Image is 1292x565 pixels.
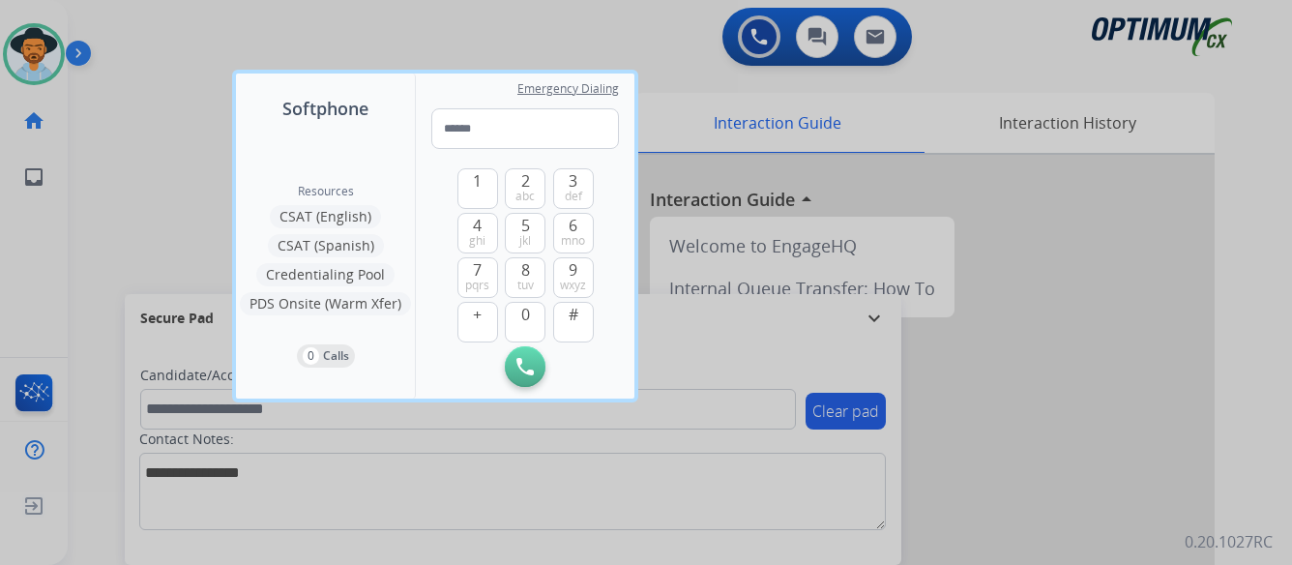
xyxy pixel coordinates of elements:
span: Emergency Dialing [517,81,619,97]
span: 0 [521,303,530,326]
span: 1 [473,169,482,193]
span: mno [561,233,585,249]
button: CSAT (English) [270,205,381,228]
button: 7pqrs [457,257,498,298]
button: 9wxyz [553,257,594,298]
span: wxyz [560,278,586,293]
span: Softphone [282,95,368,122]
span: tuv [517,278,534,293]
span: 7 [473,258,482,282]
button: 1 [457,168,498,209]
span: pqrs [465,278,489,293]
span: + [473,303,482,326]
button: 2abc [505,168,545,209]
span: 6 [569,214,577,237]
span: 5 [521,214,530,237]
span: 9 [569,258,577,282]
button: CSAT (Spanish) [268,234,384,257]
button: 0Calls [297,344,355,368]
span: 2 [521,169,530,193]
span: def [565,189,582,204]
span: ghi [469,233,485,249]
button: 5jkl [505,213,545,253]
p: Calls [323,347,349,365]
button: + [457,302,498,342]
button: 4ghi [457,213,498,253]
button: Credentialing Pool [256,263,395,286]
button: 3def [553,168,594,209]
button: PDS Onsite (Warm Xfer) [240,292,411,315]
span: Resources [298,184,354,199]
button: 8tuv [505,257,545,298]
span: jkl [519,233,531,249]
p: 0 [303,347,319,365]
span: 4 [473,214,482,237]
button: 0 [505,302,545,342]
span: 8 [521,258,530,282]
button: 6mno [553,213,594,253]
p: 0.20.1027RC [1185,530,1273,553]
button: # [553,302,594,342]
span: 3 [569,169,577,193]
img: call-button [516,358,534,375]
span: abc [515,189,535,204]
span: # [569,303,578,326]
